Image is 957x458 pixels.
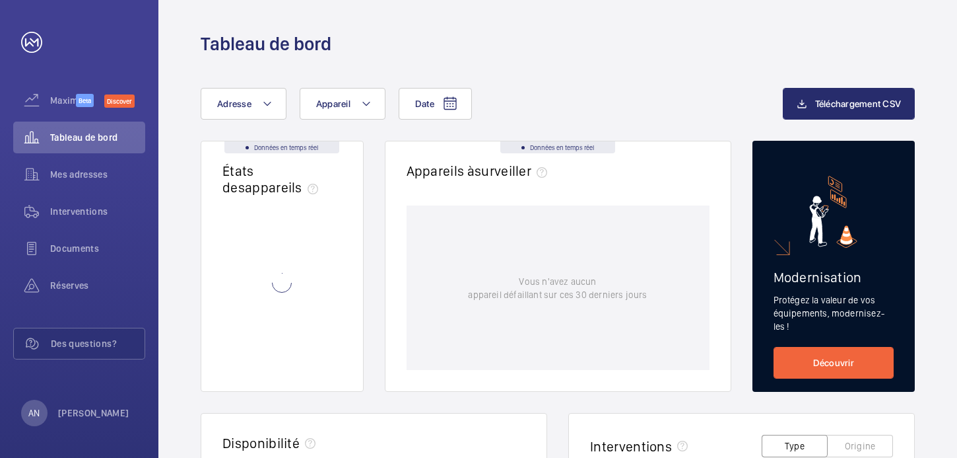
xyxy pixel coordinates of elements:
[590,438,672,455] h2: Interventions
[50,131,145,144] span: Tableau de bord
[399,88,472,120] button: Date
[28,406,40,420] p: AN
[76,94,94,107] span: Beta
[762,435,828,457] button: Type
[468,275,647,301] p: Vous n'avez aucun appareil défaillant sur ces 30 derniers jours
[50,242,145,255] span: Documents
[245,179,323,196] span: appareils
[827,435,893,457] button: Origine
[50,279,145,292] span: Réserves
[415,98,434,109] span: Date
[201,32,331,56] h1: Tableau de bord
[201,88,286,120] button: Adresse
[300,88,385,120] button: Appareil
[104,95,135,108] span: Discover
[224,141,339,153] div: Données en temps réel
[774,269,894,286] h2: Modernisation
[50,205,145,218] span: Interventions
[222,163,323,196] h2: États des
[50,168,145,181] span: Mes adresses
[809,176,857,248] img: marketing-card.svg
[51,337,145,350] span: Des questions?
[774,347,894,379] a: Découvrir
[407,163,553,179] h2: Appareils à
[58,406,129,420] p: [PERSON_NAME]
[50,94,76,107] span: Maximize
[217,98,251,109] span: Adresse
[316,98,350,109] span: Appareil
[815,98,902,109] span: Téléchargement CSV
[783,88,915,120] button: Téléchargement CSV
[222,435,300,451] h2: Disponibilité
[475,163,552,179] span: surveiller
[500,141,615,153] div: Données en temps réel
[774,293,894,333] p: Protégez la valeur de vos équipements, modernisez-les !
